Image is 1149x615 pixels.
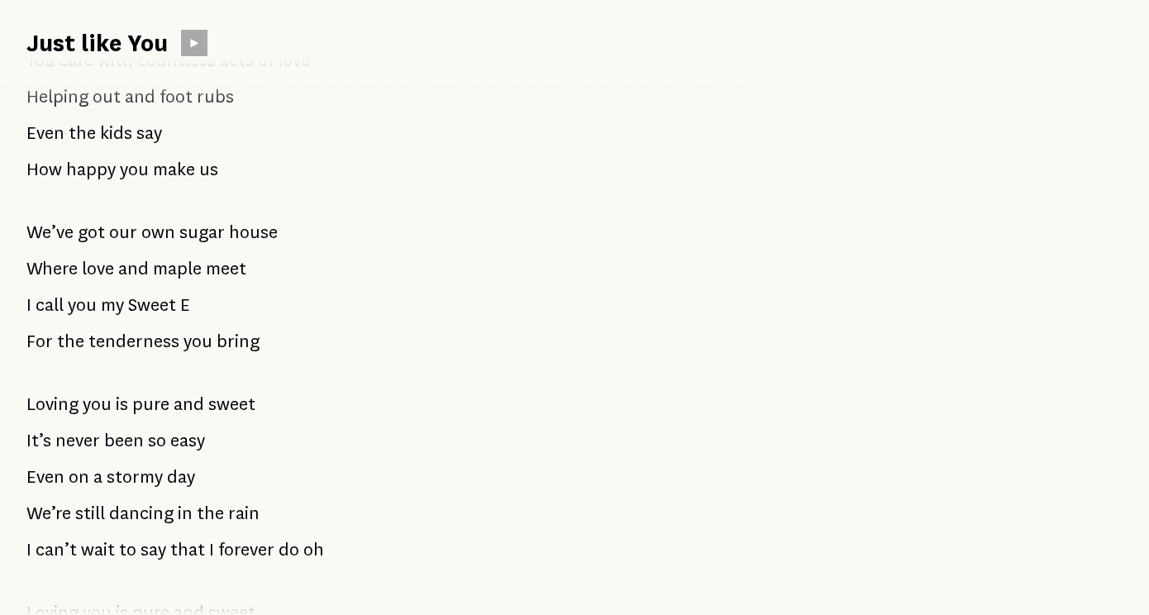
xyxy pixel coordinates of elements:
[26,80,88,113] span: Helping
[178,497,193,530] span: in
[180,288,190,322] span: E
[209,533,214,566] span: I
[217,325,260,358] span: bring
[101,288,124,322] span: my
[93,80,121,113] span: out
[60,44,93,77] span: care
[26,325,53,358] span: For
[100,117,132,150] span: kids
[88,325,179,358] span: tenderness
[128,288,176,322] span: Sweet
[116,388,128,421] span: is
[104,424,144,457] span: been
[55,424,100,457] span: never
[69,460,89,493] span: on
[137,44,216,77] span: countless
[179,216,225,249] span: sugar
[107,460,163,493] span: stormy
[26,216,74,249] span: We’ve
[109,497,174,530] span: dancing
[279,533,299,566] span: do
[218,533,274,566] span: forever
[69,117,96,150] span: the
[170,533,205,566] span: that
[132,388,169,421] span: pure
[26,153,62,186] span: How
[136,117,162,150] span: say
[160,80,193,113] span: foot
[229,216,278,249] span: house
[174,388,204,421] span: and
[81,533,115,566] span: wait
[125,80,155,113] span: and
[82,252,114,285] span: love
[153,153,195,186] span: make
[109,216,137,249] span: our
[258,44,274,77] span: of
[26,533,31,566] span: I
[26,252,78,285] span: Where
[208,388,255,421] span: sweet
[197,497,224,530] span: the
[26,288,31,322] span: I
[66,153,116,186] span: happy
[36,288,64,322] span: call
[220,44,254,77] span: acts
[141,216,175,249] span: own
[68,288,97,322] span: you
[303,533,324,566] span: oh
[98,44,133,77] span: with
[78,216,105,249] span: got
[26,460,64,493] span: Even
[26,26,168,60] h1: Just like You
[36,533,77,566] span: can’t
[118,252,149,285] span: and
[26,117,64,150] span: Even
[148,424,166,457] span: so
[167,460,195,493] span: day
[93,460,103,493] span: a
[26,424,51,457] span: It’s
[119,533,136,566] span: to
[83,388,112,421] span: you
[153,252,202,285] span: maple
[57,325,84,358] span: the
[75,497,105,530] span: still
[120,153,149,186] span: you
[184,325,212,358] span: you
[26,497,71,530] span: We’re
[278,44,310,77] span: love
[170,424,205,457] span: easy
[141,533,166,566] span: say
[197,80,234,113] span: rubs
[26,44,55,77] span: You
[199,153,218,186] span: us
[206,252,246,285] span: meet
[26,388,79,421] span: Loving
[228,497,260,530] span: rain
